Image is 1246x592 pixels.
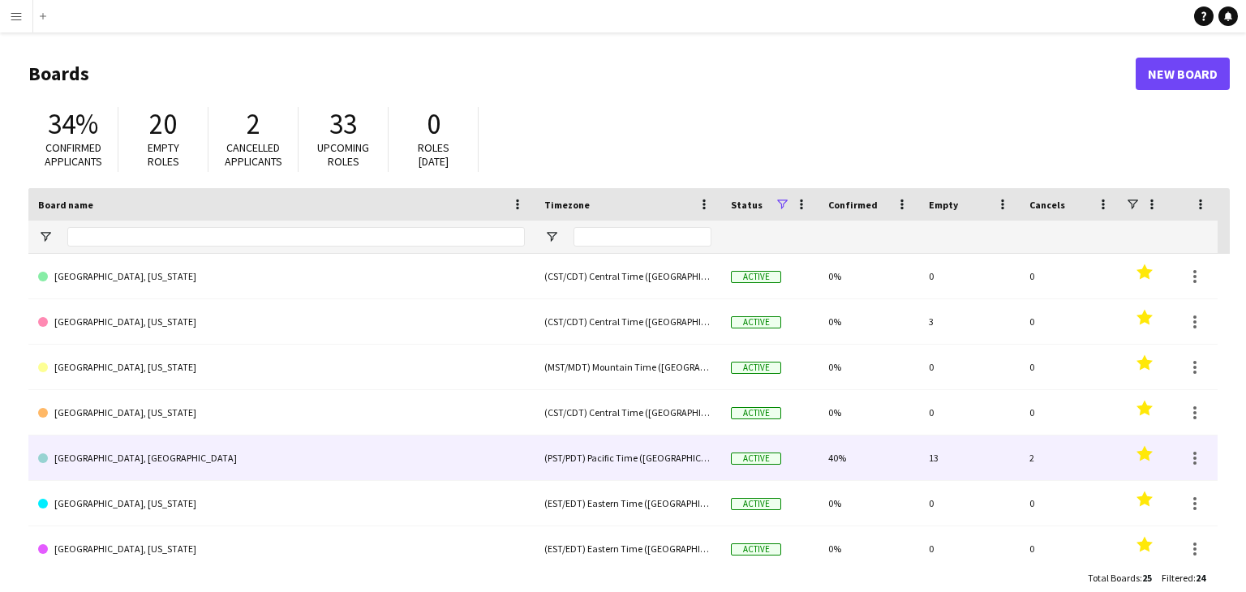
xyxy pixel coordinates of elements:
[919,345,1020,389] div: 0
[317,140,369,169] span: Upcoming roles
[731,498,781,510] span: Active
[818,254,919,298] div: 0%
[38,230,53,244] button: Open Filter Menu
[427,106,440,142] span: 0
[1020,299,1120,344] div: 0
[574,227,711,247] input: Timezone Filter Input
[731,199,763,211] span: Status
[929,199,958,211] span: Empty
[329,106,357,142] span: 33
[1020,254,1120,298] div: 0
[818,435,919,480] div: 40%
[1142,572,1152,584] span: 25
[38,481,525,526] a: [GEOGRAPHIC_DATA], [US_STATE]
[28,62,1136,86] h1: Boards
[38,390,525,435] a: [GEOGRAPHIC_DATA], [US_STATE]
[1020,345,1120,389] div: 0
[1020,481,1120,526] div: 0
[818,345,919,389] div: 0%
[1029,199,1065,211] span: Cancels
[225,140,282,169] span: Cancelled applicants
[1020,526,1120,571] div: 0
[919,435,1020,480] div: 13
[535,299,721,344] div: (CST/CDT) Central Time ([GEOGRAPHIC_DATA] & [GEOGRAPHIC_DATA])
[818,481,919,526] div: 0%
[731,453,781,465] span: Active
[38,526,525,572] a: [GEOGRAPHIC_DATA], [US_STATE]
[919,299,1020,344] div: 3
[828,199,878,211] span: Confirmed
[818,526,919,571] div: 0%
[38,345,525,390] a: [GEOGRAPHIC_DATA], [US_STATE]
[38,199,93,211] span: Board name
[544,230,559,244] button: Open Filter Menu
[535,390,721,435] div: (CST/CDT) Central Time ([GEOGRAPHIC_DATA] & [GEOGRAPHIC_DATA])
[731,362,781,374] span: Active
[544,199,590,211] span: Timezone
[1136,58,1230,90] a: New Board
[919,481,1020,526] div: 0
[731,271,781,283] span: Active
[535,481,721,526] div: (EST/EDT) Eastern Time ([GEOGRAPHIC_DATA] & [GEOGRAPHIC_DATA])
[919,390,1020,435] div: 0
[535,435,721,480] div: (PST/PDT) Pacific Time ([GEOGRAPHIC_DATA] & [GEOGRAPHIC_DATA])
[149,106,177,142] span: 20
[731,543,781,556] span: Active
[38,435,525,481] a: [GEOGRAPHIC_DATA], [GEOGRAPHIC_DATA]
[1088,572,1140,584] span: Total Boards
[38,254,525,299] a: [GEOGRAPHIC_DATA], [US_STATE]
[535,526,721,571] div: (EST/EDT) Eastern Time ([GEOGRAPHIC_DATA] & [GEOGRAPHIC_DATA])
[45,140,102,169] span: Confirmed applicants
[418,140,449,169] span: Roles [DATE]
[148,140,179,169] span: Empty roles
[731,407,781,419] span: Active
[1162,572,1193,584] span: Filtered
[48,106,98,142] span: 34%
[535,345,721,389] div: (MST/MDT) Mountain Time ([GEOGRAPHIC_DATA] & [GEOGRAPHIC_DATA])
[1020,390,1120,435] div: 0
[535,254,721,298] div: (CST/CDT) Central Time ([GEOGRAPHIC_DATA] & [GEOGRAPHIC_DATA])
[919,526,1020,571] div: 0
[818,390,919,435] div: 0%
[731,316,781,328] span: Active
[818,299,919,344] div: 0%
[38,299,525,345] a: [GEOGRAPHIC_DATA], [US_STATE]
[67,227,525,247] input: Board name Filter Input
[1196,572,1205,584] span: 24
[919,254,1020,298] div: 0
[1020,435,1120,480] div: 2
[247,106,260,142] span: 2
